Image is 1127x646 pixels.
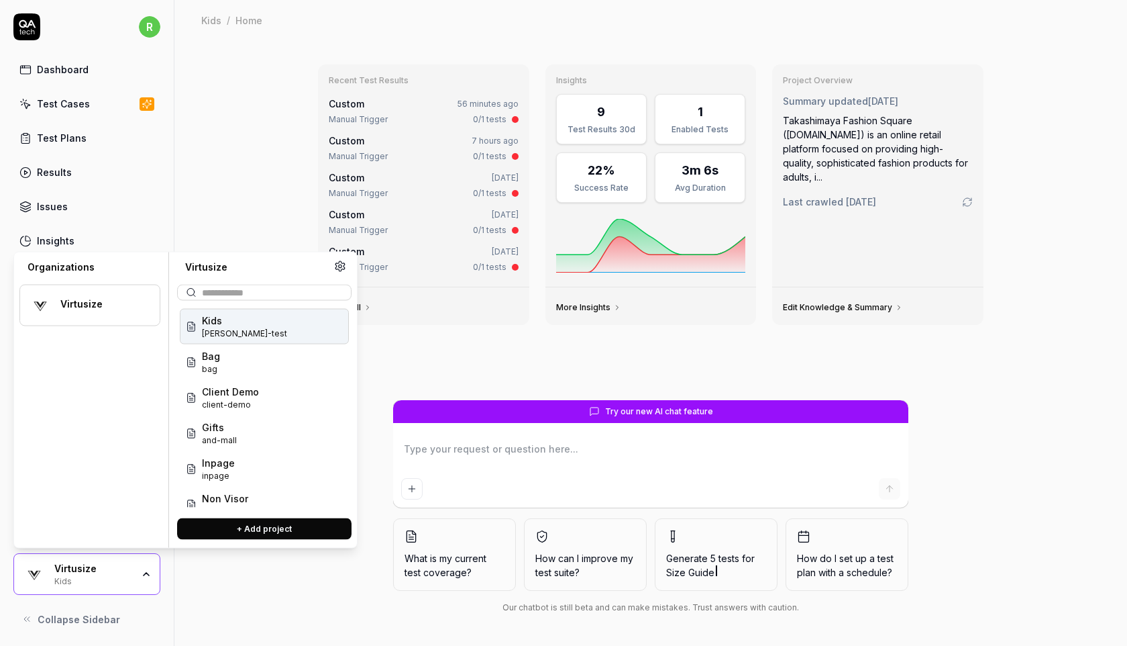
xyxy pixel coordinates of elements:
[492,173,519,183] time: [DATE]
[458,99,519,109] time: 56 minutes ago
[326,94,521,128] a: Custom56 minutes agoManual Trigger0/1 tests
[334,261,346,277] a: Organization settings
[682,161,718,179] div: 3m 6s
[54,563,132,575] div: Virtusize
[37,199,68,214] div: Issues
[329,209,364,220] span: Custom
[202,349,220,363] span: Bag
[962,197,973,207] a: Go to crawling settings
[60,298,142,310] div: Virtusize
[565,182,638,194] div: Success Rate
[535,551,635,580] span: How can I improve my test suite?
[37,62,89,77] div: Dashboard
[235,13,262,27] div: Home
[666,567,714,578] span: Size Guide
[329,187,388,199] div: Manual Trigger
[846,196,876,207] time: [DATE]
[13,193,160,220] a: Issues
[655,518,777,591] button: Generate 5 tests forSize Guide
[588,161,615,179] div: 22%
[202,456,235,470] span: Inpage
[556,75,746,86] h3: Insights
[13,56,160,83] a: Dashboard
[329,150,388,163] div: Manual Trigger
[473,224,506,236] div: 0/1 tests
[329,261,388,273] div: Manual Trigger
[565,124,638,136] div: Test Results 30d
[472,136,519,146] time: 7 hours ago
[326,131,521,165] a: Custom7 hours agoManual Trigger0/1 tests
[666,551,766,580] span: Generate 5 tests for
[329,75,519,86] h3: Recent Test Results
[13,606,160,633] button: Collapse Sidebar
[37,234,74,248] div: Insights
[202,385,259,399] span: Client Demo
[405,551,504,580] span: What is my current test coverage?
[13,91,160,117] a: Test Cases
[19,285,160,326] button: Virtusize LogoVirtusize
[329,224,388,236] div: Manual Trigger
[605,406,713,418] span: Try our new AI chat feature
[202,506,248,518] span: Project ID: 5R5J
[202,492,248,506] span: Non Visor
[54,575,132,586] div: Kids
[202,399,259,411] span: Project ID: Scra
[556,302,621,313] a: More Insights
[783,75,973,86] h3: Project Overview
[597,103,605,121] div: 9
[329,246,364,257] span: Custom
[492,246,519,257] time: [DATE]
[202,314,287,328] span: Kids
[326,205,521,239] a: Custom[DATE]Manual Trigger0/1 tests
[13,159,160,185] a: Results
[783,95,868,107] span: Summary updated
[13,228,160,254] a: Insights
[177,306,352,508] div: Suggestions
[329,172,364,183] span: Custom
[783,302,903,313] a: Edit Knowledge & Summary
[28,293,52,318] img: Virtusize Logo
[37,165,72,179] div: Results
[783,113,973,184] div: Takashimaya Fashion Square ([DOMAIN_NAME]) is an online retail platform focused on providing high...
[38,612,120,627] span: Collapse Sidebar
[473,261,506,273] div: 0/1 tests
[202,420,237,434] span: Gifts
[329,98,364,109] span: Custom
[201,13,221,27] div: Kids
[37,97,90,111] div: Test Cases
[13,553,160,595] button: Virtusize LogoVirtusizeKids
[783,195,876,209] span: Last crawled
[13,125,160,151] a: Test Plans
[786,518,908,591] button: How do I set up a test plan with a schedule?
[202,434,237,447] span: Project ID: oAST
[663,124,737,136] div: Enabled Tests
[393,602,908,614] div: Our chatbot is still beta and can make mistakes. Trust answers with caution.
[329,135,364,146] span: Custom
[492,210,519,220] time: [DATE]
[202,363,220,375] span: Project ID: 2fcy
[797,551,897,580] span: How do I set up a test plan with a schedule?
[698,103,703,121] div: 1
[326,168,521,202] a: Custom[DATE]Manual Trigger0/1 tests
[524,518,647,591] button: How can I improve my test suite?
[473,187,506,199] div: 0/1 tests
[139,16,160,38] span: r
[202,470,235,482] span: Project ID: SOys
[37,131,87,145] div: Test Plans
[473,150,506,163] div: 0/1 tests
[868,95,898,107] time: [DATE]
[401,478,423,500] button: Add attachment
[329,113,388,126] div: Manual Trigger
[326,242,521,276] a: Custom[DATE]Manual Trigger0/1 tests
[177,518,352,540] button: + Add project
[473,113,506,126] div: 0/1 tests
[663,182,737,194] div: Avg Duration
[202,328,287,340] span: Project ID: K9uo
[177,261,334,274] div: Virtusize
[19,261,160,274] div: Organizations
[227,13,230,27] div: /
[139,13,160,40] button: r
[393,518,516,591] button: What is my current test coverage?
[22,562,46,586] img: Virtusize Logo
